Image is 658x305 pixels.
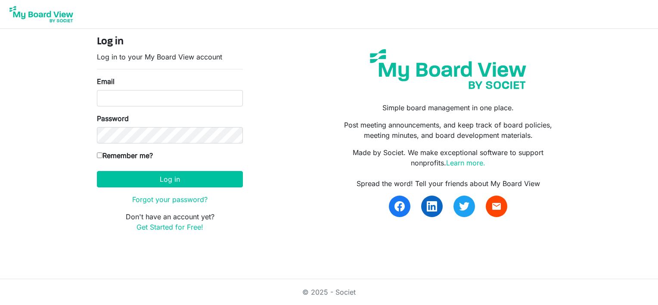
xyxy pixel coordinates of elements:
[486,196,507,217] a: email
[97,212,243,232] p: Don't have an account yet?
[363,43,533,96] img: my-board-view-societ.svg
[7,3,76,25] img: My Board View Logo
[394,201,405,212] img: facebook.svg
[491,201,502,212] span: email
[446,159,485,167] a: Learn more.
[97,152,102,158] input: Remember me?
[97,76,115,87] label: Email
[302,288,356,296] a: © 2025 - Societ
[335,147,561,168] p: Made by Societ. We make exceptional software to support nonprofits.
[97,36,243,48] h4: Log in
[335,103,561,113] p: Simple board management in one place.
[97,171,243,187] button: Log in
[335,120,561,140] p: Post meeting announcements, and keep track of board policies, meeting minutes, and board developm...
[97,52,243,62] p: Log in to your My Board View account
[132,195,208,204] a: Forgot your password?
[97,113,129,124] label: Password
[97,150,153,161] label: Remember me?
[459,201,469,212] img: twitter.svg
[137,223,203,231] a: Get Started for Free!
[427,201,437,212] img: linkedin.svg
[335,178,561,189] div: Spread the word! Tell your friends about My Board View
